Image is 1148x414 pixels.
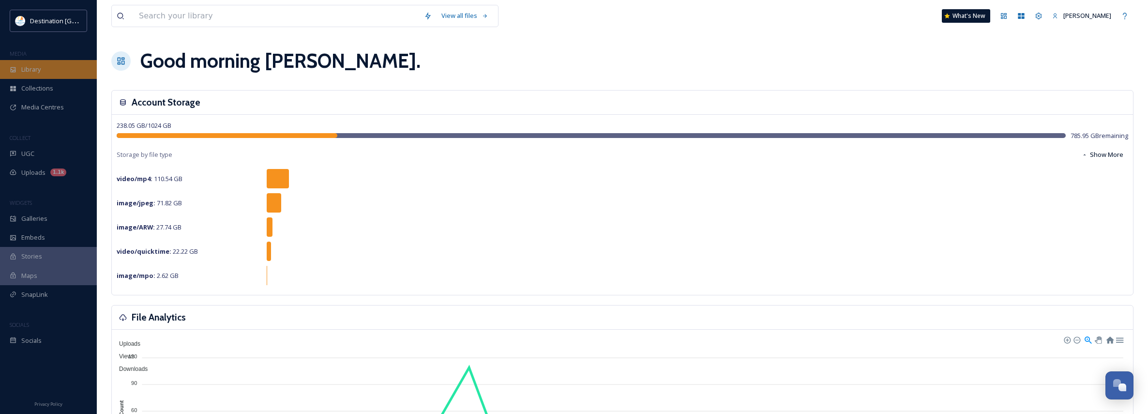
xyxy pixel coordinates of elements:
[117,223,181,231] span: 27.74 GB
[21,103,64,112] span: Media Centres
[117,199,182,207] span: 71.82 GB
[30,16,126,25] span: Destination [GEOGRAPHIC_DATA]
[1047,6,1116,25] a: [PERSON_NAME]
[21,84,53,93] span: Collections
[21,65,41,74] span: Library
[112,353,135,360] span: Views
[942,9,990,23] a: What's New
[1063,11,1111,20] span: [PERSON_NAME]
[10,134,30,141] span: COLLECT
[132,95,200,109] h3: Account Storage
[117,150,172,159] span: Storage by file type
[1063,336,1070,343] div: Zoom In
[1115,335,1123,343] div: Menu
[128,353,137,359] tspan: 120
[117,223,155,231] strong: image/ARW :
[437,6,493,25] a: View all files
[140,46,421,76] h1: Good morning [PERSON_NAME] .
[1084,335,1092,343] div: Selection Zoom
[21,233,45,242] span: Embeds
[1105,335,1114,343] div: Reset Zoom
[117,247,171,256] strong: video/quicktime :
[10,199,32,206] span: WIDGETS
[117,271,179,280] span: 2.62 GB
[1095,337,1101,342] div: Panning
[117,199,155,207] strong: image/jpeg :
[10,50,27,57] span: MEDIA
[117,174,182,183] span: 110.54 GB
[1105,371,1133,399] button: Open Chat
[21,149,34,158] span: UGC
[34,398,62,409] a: Privacy Policy
[34,401,62,407] span: Privacy Policy
[21,252,42,261] span: Stories
[50,169,66,176] div: 1.1k
[117,121,171,130] span: 238.05 GB / 1024 GB
[15,16,25,26] img: download.png
[131,407,137,413] tspan: 60
[10,321,29,328] span: SOCIALS
[1071,131,1128,140] span: 785.95 GB remaining
[117,247,198,256] span: 22.22 GB
[117,174,152,183] strong: video/mp4 :
[134,5,419,27] input: Search your library
[112,340,140,347] span: Uploads
[112,366,148,372] span: Downloads
[1073,336,1080,343] div: Zoom Out
[132,310,186,324] h3: File Analytics
[21,336,42,345] span: Socials
[21,290,48,299] span: SnapLink
[1077,145,1128,164] button: Show More
[21,214,47,223] span: Galleries
[117,271,155,280] strong: image/mpo :
[21,271,37,280] span: Maps
[21,168,45,177] span: Uploads
[131,380,137,386] tspan: 90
